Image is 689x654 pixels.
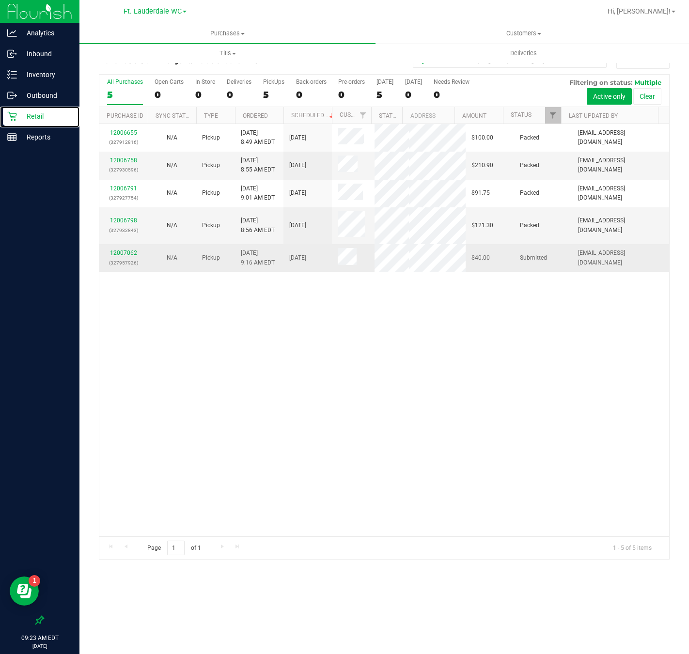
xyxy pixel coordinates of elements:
h3: Purchase Summary: [99,56,289,65]
a: Deliveries [376,43,672,63]
span: [DATE] 8:49 AM EDT [241,128,275,147]
div: 0 [296,89,327,100]
div: 0 [338,89,365,100]
a: 12006655 [110,129,137,136]
span: [DATE] [289,188,306,198]
span: Pickup [202,253,220,263]
span: Filtering on status: [569,78,632,86]
p: (327930596) [105,165,142,174]
span: $210.90 [471,161,493,170]
div: Deliveries [227,78,251,85]
span: Submitted [520,253,547,263]
a: Amount [462,112,486,119]
span: Not Applicable [167,254,177,261]
a: 12006798 [110,217,137,224]
a: 12006758 [110,157,137,164]
span: Packed [520,221,539,230]
span: [DATE] 9:16 AM EDT [241,249,275,267]
th: Address [402,107,454,124]
span: Packed [520,133,539,142]
p: Outbound [17,90,75,101]
span: Packed [520,188,539,198]
span: [EMAIL_ADDRESS][DOMAIN_NAME] [578,216,663,234]
span: [DATE] [289,221,306,230]
span: [DATE] [289,253,306,263]
iframe: Resource center [10,576,39,606]
button: Active only [587,88,632,105]
a: Tills [79,43,376,63]
div: 5 [107,89,143,100]
div: 5 [376,89,393,100]
div: [DATE] [405,78,422,85]
p: Retail [17,110,75,122]
div: 5 [263,89,284,100]
a: Customers [376,23,672,44]
a: 12006791 [110,185,137,192]
iframe: Resource center unread badge [29,575,40,587]
a: Status [511,111,532,118]
div: [DATE] [376,78,393,85]
span: Pickup [202,188,220,198]
span: Tills [80,49,375,58]
div: Needs Review [434,78,470,85]
span: $91.75 [471,188,490,198]
div: Back-orders [296,78,327,85]
p: 09:23 AM EDT [4,634,75,642]
span: $40.00 [471,253,490,263]
button: N/A [167,253,177,263]
span: Pickup [202,161,220,170]
a: Last Updated By [569,112,618,119]
span: Pickup [202,133,220,142]
inline-svg: Retail [7,111,17,121]
button: Clear [633,88,661,105]
span: [DATE] [289,161,306,170]
span: [EMAIL_ADDRESS][DOMAIN_NAME] [578,184,663,202]
a: Purchases [79,23,376,44]
span: Not Applicable [167,134,177,141]
a: Filter [545,107,561,124]
label: Pin the sidebar to full width on large screens [35,615,45,625]
inline-svg: Outbound [7,91,17,100]
span: Ft. Lauderdale WC [124,7,182,16]
inline-svg: Reports [7,132,17,142]
div: 0 [434,89,470,100]
p: Reports [17,131,75,143]
span: Packed [520,161,539,170]
a: Sync Status [156,112,193,119]
span: $121.30 [471,221,493,230]
div: 0 [227,89,251,100]
span: $100.00 [471,133,493,142]
p: (327957926) [105,258,142,267]
p: (327932843) [105,226,142,235]
div: Pre-orders [338,78,365,85]
inline-svg: Analytics [7,28,17,38]
div: All Purchases [107,78,143,85]
span: [DATE] 8:55 AM EDT [241,156,275,174]
span: [EMAIL_ADDRESS][DOMAIN_NAME] [578,156,663,174]
a: Ordered [243,112,268,119]
span: Hi, [PERSON_NAME]! [608,7,671,15]
div: PickUps [263,78,284,85]
button: N/A [167,161,177,170]
span: Customers [376,29,671,38]
div: In Store [195,78,215,85]
span: [DATE] 8:56 AM EDT [241,216,275,234]
span: Multiple [634,78,661,86]
span: [DATE] 9:01 AM EDT [241,184,275,202]
p: Analytics [17,27,75,39]
button: N/A [167,221,177,230]
span: [EMAIL_ADDRESS][DOMAIN_NAME] [578,249,663,267]
p: (327927754) [105,193,142,202]
button: N/A [167,188,177,198]
span: [EMAIL_ADDRESS][DOMAIN_NAME] [578,128,663,147]
a: Purchase ID [107,112,143,119]
span: [DATE] [289,133,306,142]
a: Filter [355,107,371,124]
span: Deliveries [497,49,550,58]
span: Purchases [79,29,376,38]
p: Inbound [17,48,75,60]
p: [DATE] [4,642,75,650]
p: Inventory [17,69,75,80]
a: Scheduled [291,112,335,119]
a: Type [204,112,218,119]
